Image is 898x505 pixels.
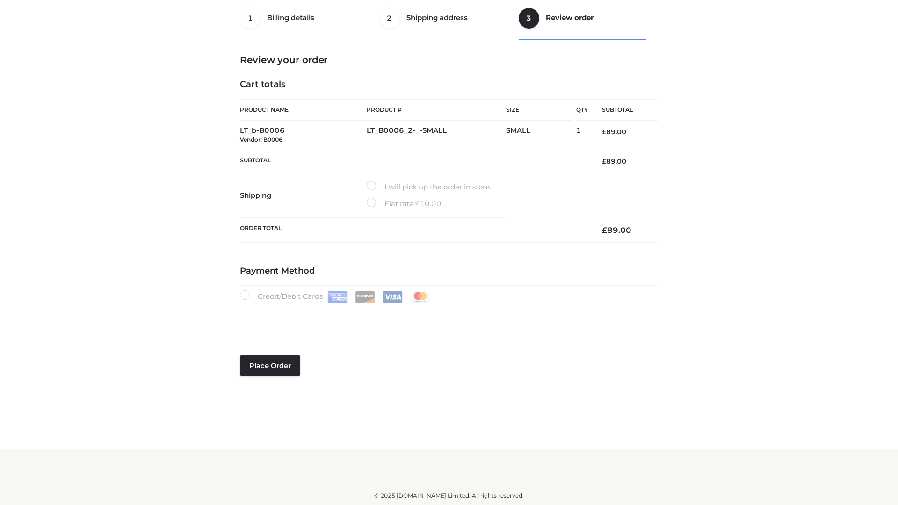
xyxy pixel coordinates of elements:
td: 1 [576,121,588,150]
div: © 2025 [DOMAIN_NAME] Limited. All rights reserved. [139,491,759,500]
th: Product # [367,99,506,121]
img: Visa [383,291,403,303]
label: Flat rate: [367,198,442,210]
img: Amex [327,291,348,303]
small: Vendor: B0006 [240,136,282,143]
h4: Cart totals [240,79,658,90]
span: £ [602,225,607,235]
label: I will pick up the order in store. [367,181,491,193]
span: £ [602,128,606,136]
h4: Payment Method [240,266,658,276]
th: Size [506,100,572,121]
th: Shipping [240,173,367,218]
th: Product Name [240,99,367,121]
h3: Review your order [240,54,658,65]
button: Place order [240,355,300,376]
span: £ [602,157,606,166]
label: Credit/Debit Cards [240,290,431,303]
bdi: 10.00 [415,199,442,208]
span: £ [415,199,420,208]
iframe: Secure payment input frame [238,301,656,335]
img: Discover [355,291,375,303]
bdi: 89.00 [602,225,631,235]
th: Subtotal [588,100,658,121]
th: Subtotal [240,150,588,173]
bdi: 89.00 [602,157,626,166]
th: Qty [576,99,588,121]
td: SMALL [506,121,576,150]
img: Mastercard [410,291,430,303]
bdi: 89.00 [602,128,626,136]
td: LT_B0006_2-_-SMALL [367,121,506,150]
th: Order Total [240,218,588,243]
td: LT_b-B0006 [240,121,367,150]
